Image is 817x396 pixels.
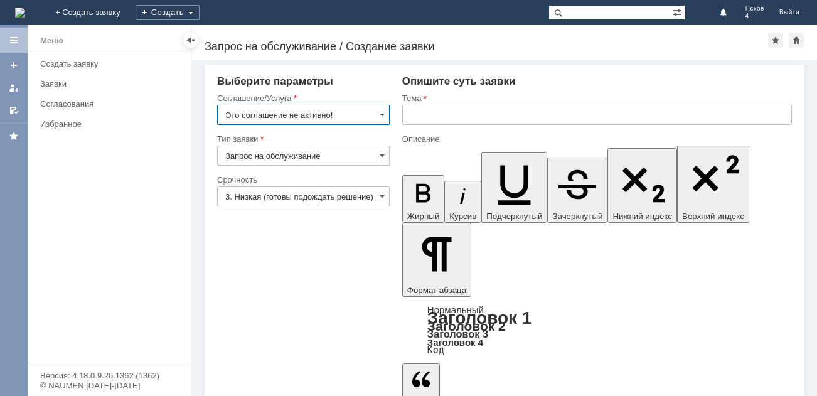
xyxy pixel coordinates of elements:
[682,211,744,221] span: Верхний индекс
[612,211,672,221] span: Нижний индекс
[402,175,445,223] button: Жирный
[15,8,25,18] a: Перейти на домашнюю страницу
[402,306,792,355] div: Формат абзаца
[40,79,183,88] div: Заявки
[4,100,24,120] a: Мои согласования
[40,372,178,380] div: Версия: 4.18.0.9.26.1362 (1362)
[40,119,169,129] div: Избранное
[402,75,516,87] span: Опишите суть заявки
[427,308,532,328] a: Заголовок 1
[745,5,764,13] span: Псков
[402,223,471,297] button: Формат абзаца
[444,181,481,223] button: Курсив
[677,146,749,223] button: Верхний индекс
[427,304,484,315] a: Нормальный
[486,211,542,221] span: Подчеркнутый
[217,135,387,143] div: Тип заявки
[607,148,677,223] button: Нижний индекс
[407,211,440,221] span: Жирный
[183,33,198,48] div: Скрыть меню
[4,78,24,98] a: Мои заявки
[427,345,444,356] a: Код
[40,99,183,109] div: Согласования
[427,328,488,340] a: Заголовок 3
[745,13,764,20] span: 4
[407,286,466,295] span: Формат абзаца
[40,382,178,390] div: © NAUMEN [DATE]-[DATE]
[217,176,387,184] div: Срочность
[35,54,188,73] a: Создать заявку
[4,55,24,75] a: Создать заявку
[40,33,63,48] div: Меню
[136,5,200,20] div: Создать
[427,337,483,348] a: Заголовок 4
[40,59,183,68] div: Создать заявку
[35,94,188,114] a: Согласования
[205,40,768,53] div: Запрос на обслуживание / Создание заявки
[449,211,476,221] span: Курсив
[672,6,685,18] span: Расширенный поиск
[547,158,607,223] button: Зачеркнутый
[217,94,387,102] div: Соглашение/Услуга
[402,94,789,102] div: Тема
[427,319,506,333] a: Заголовок 2
[789,33,804,48] div: Сделать домашней страницей
[481,152,547,223] button: Подчеркнутый
[552,211,602,221] span: Зачеркнутый
[768,33,783,48] div: Добавить в избранное
[402,135,789,143] div: Описание
[35,74,188,94] a: Заявки
[15,8,25,18] img: logo
[217,75,333,87] span: Выберите параметры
